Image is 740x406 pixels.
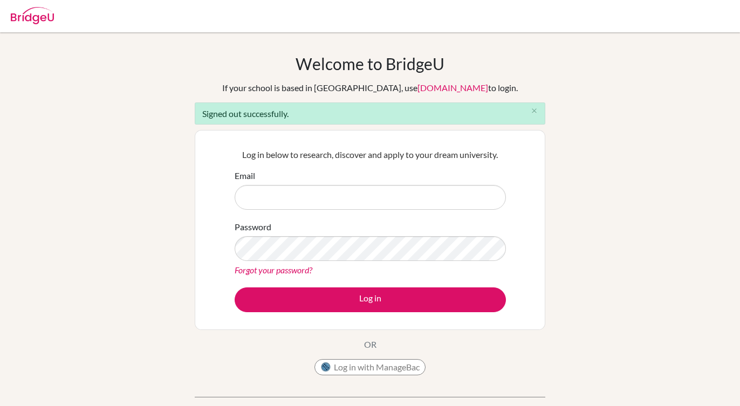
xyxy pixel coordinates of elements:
button: Log in [235,287,506,312]
h1: Welcome to BridgeU [296,54,444,73]
div: Signed out successfully. [195,102,545,125]
label: Password [235,221,271,233]
p: Log in below to research, discover and apply to your dream university. [235,148,506,161]
button: Close [523,103,545,119]
i: close [530,107,538,115]
a: Forgot your password? [235,265,312,275]
a: [DOMAIN_NAME] [417,82,488,93]
img: Bridge-U [11,7,54,24]
label: Email [235,169,255,182]
p: OR [364,338,376,351]
div: If your school is based in [GEOGRAPHIC_DATA], use to login. [222,81,518,94]
button: Log in with ManageBac [314,359,426,375]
